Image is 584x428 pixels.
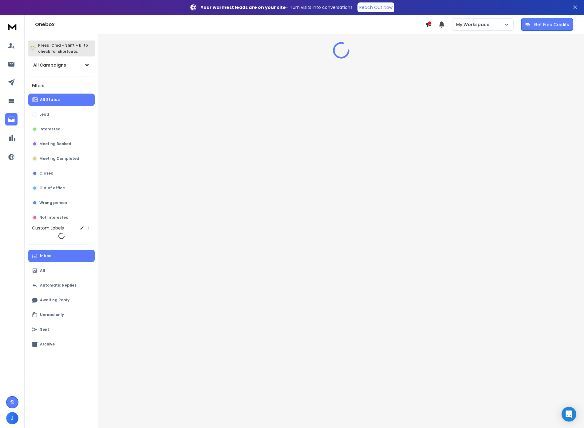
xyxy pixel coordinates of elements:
h3: Custom Labels [32,225,64,231]
button: Unread only [28,309,95,321]
button: Out of office [28,182,95,194]
p: Sent [40,327,49,332]
div: Open Intercom Messenger [562,407,576,422]
p: Wrong person [39,200,67,205]
button: Automatic Replies [28,279,95,291]
p: Automatic Replies [40,283,77,288]
p: All [40,268,45,273]
button: Meeting Completed [28,152,95,165]
button: Lead [28,108,95,121]
p: Awaiting Reply [40,298,69,303]
span: Cmd + Shift + k [50,42,82,49]
button: Awaiting Reply [28,294,95,306]
button: All Campaigns [28,59,95,71]
p: Closed [39,171,53,176]
p: Interested [39,127,61,132]
strong: Your warmest leads are on your site [201,4,286,10]
p: Meeting Completed [39,156,79,161]
button: Wrong person [28,197,95,209]
button: Archive [28,338,95,350]
button: Sent [28,323,95,336]
p: Get Free Credits [534,21,569,28]
h3: Filters [28,81,95,90]
p: All Status [40,97,60,102]
p: Not Interested [39,215,69,220]
p: Out of office [39,186,65,191]
button: All [28,264,95,277]
button: Interested [28,123,95,135]
p: Reach Out Now [359,4,393,10]
p: My Workspace [456,21,492,28]
p: Unread only [40,312,64,317]
button: Get Free Credits [521,18,573,31]
button: Closed [28,167,95,179]
h1: All Campaigns [33,62,66,68]
p: Inbox [40,253,51,258]
p: Archive [40,342,55,347]
p: Meeting Booked [39,141,71,146]
p: Press to check for shortcuts. [38,42,88,55]
button: Inbox [28,250,95,262]
a: Reach Out Now [357,2,394,12]
p: Lead [39,112,49,117]
button: J [6,412,18,424]
img: logo [6,21,18,32]
p: – Turn visits into conversations [201,4,353,10]
h1: Onebox [35,21,425,28]
button: Not Interested [28,211,95,224]
button: Meeting Booked [28,138,95,150]
button: All Status [28,94,95,106]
